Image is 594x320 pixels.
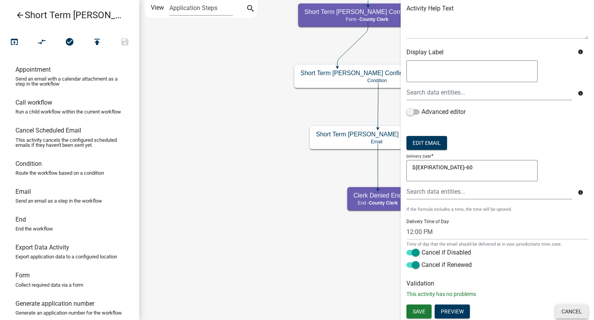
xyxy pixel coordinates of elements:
small: If the formula includes a time, the time will be ignored. [406,206,588,213]
p: This activity has no problems [406,290,588,298]
a: Short Term [PERSON_NAME] [6,6,127,24]
i: publish [92,37,102,48]
button: Auto Layout [28,34,56,51]
h6: Display Label [406,48,572,56]
label: Cancel if Renewed [406,260,472,270]
p: Delivery Date [406,154,431,159]
i: arrow_back [15,10,25,21]
h6: Export Data Activity [15,244,69,251]
span: Save [413,308,425,315]
p: End the workflow [15,226,53,231]
h6: Email [15,188,31,195]
div: Workflow actions [0,34,139,53]
i: check_circle [65,37,74,48]
h6: Generate application number [15,300,94,307]
p: Email [316,139,437,145]
h6: Form [15,272,30,279]
button: Edit Email [406,136,447,150]
i: search [246,4,255,15]
p: Send an email as a step in the workflow [15,198,102,203]
h6: Appointment [15,66,51,73]
p: Condition [300,78,454,83]
button: search [244,3,257,15]
i: info [578,190,583,195]
label: Cancel if Disabled [406,248,471,257]
h5: Clerk Denied End [353,192,402,199]
small: Time of day that the email should be delivered at in your jurisdiction's time zone. [406,241,588,248]
h5: Short Term [PERSON_NAME] Confirm Denial [304,8,430,15]
input: Search data entities... [406,184,572,200]
i: compare_arrows [38,37,47,48]
p: Send an email with a calendar attachment as a step in the workflow [15,76,124,86]
h5: Short Term [PERSON_NAME] Denied Email [316,131,437,138]
p: Collect required data via a form [15,282,83,287]
p: Route the workflow based on a condition [15,170,104,175]
label: Advanced editor [406,107,466,117]
p: Form - [304,17,430,22]
button: Publish [83,34,111,51]
p: Run a child workflow within the current workflow [15,109,121,114]
i: save [120,37,130,48]
span: County Clerk [359,17,388,22]
button: Save [111,34,139,51]
i: info [578,49,583,55]
h6: Call workflow [15,99,52,106]
button: Save [406,305,432,318]
h6: Condition [15,160,42,167]
button: Preview [435,305,470,318]
button: Test Workflow [0,34,28,51]
p: Export application data to a configured location [15,254,117,259]
i: info [578,91,583,96]
h5: Short Term [PERSON_NAME] Confirm Denial Condition [300,69,454,77]
button: Cancel [555,305,588,318]
i: open_in_browser [10,37,19,48]
button: No problems [56,34,84,51]
h6: Validation [406,280,588,287]
p: End - [353,200,402,206]
input: Search data entities... [406,84,572,100]
h6: Cancel Scheduled Email [15,127,81,134]
p: Generate an application number for the workflow [15,310,122,315]
p: This activity cancels the configured scheduled emails if they haven't been sent yet. [15,138,124,148]
h6: End [15,216,26,223]
span: County Clerk [369,200,398,206]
